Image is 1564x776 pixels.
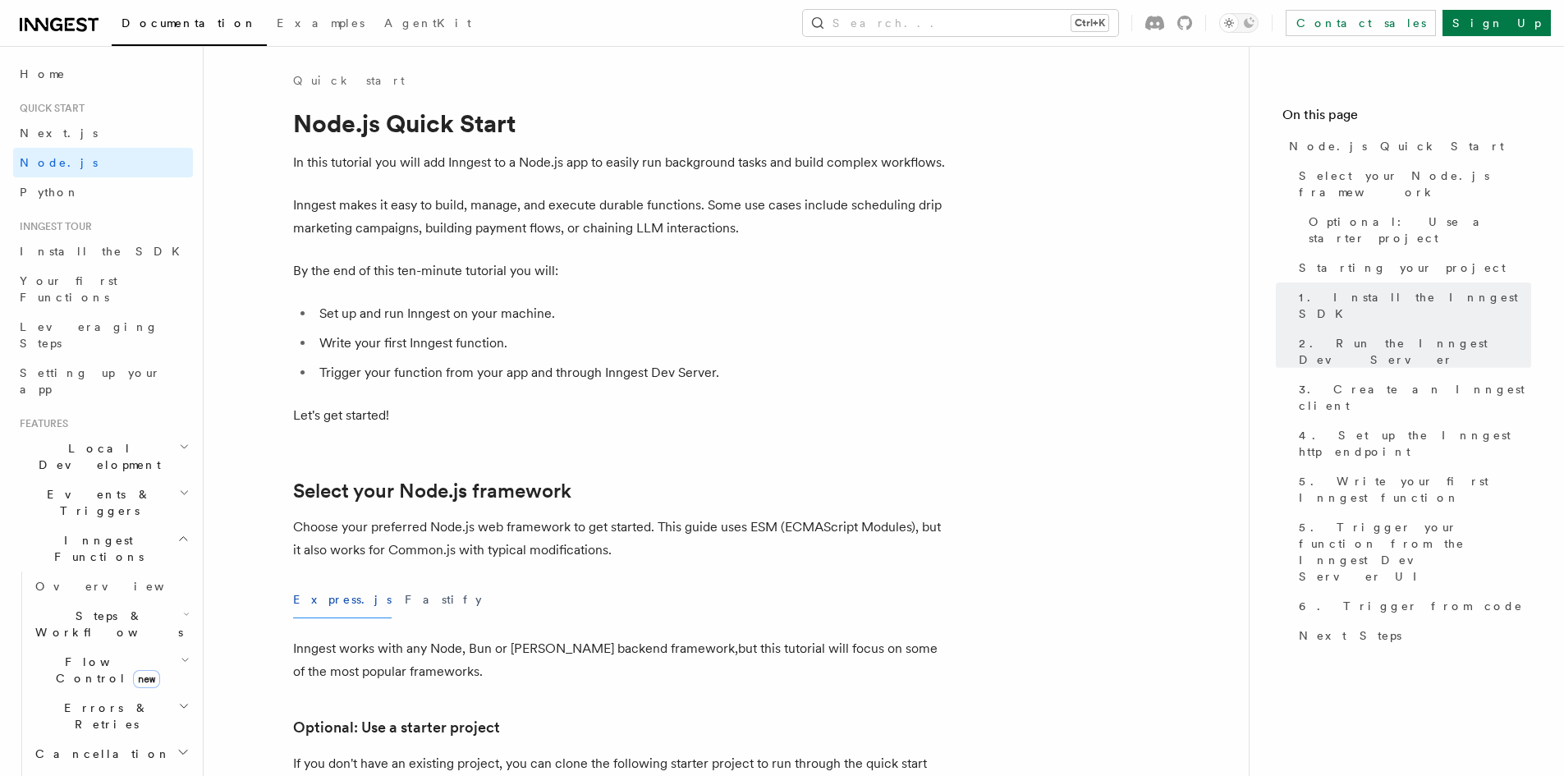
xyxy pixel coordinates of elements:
[13,480,193,526] button: Events & Triggers
[1309,214,1531,246] span: Optional: Use a starter project
[1286,10,1436,36] a: Contact sales
[1292,282,1531,328] a: 1. Install the Inngest SDK
[1071,15,1108,31] kbd: Ctrl+K
[29,647,193,693] button: Flow Controlnew
[13,312,193,358] a: Leveraging Steps
[293,516,950,562] p: Choose your preferred Node.js web framework to get started. This guide uses ESM (ECMAScript Modul...
[314,302,950,325] li: Set up and run Inngest on your machine.
[374,5,481,44] a: AgentKit
[1442,10,1551,36] a: Sign Up
[122,16,257,30] span: Documentation
[1299,427,1531,460] span: 4. Set up the Inngest http endpoint
[13,59,193,89] a: Home
[1292,420,1531,466] a: 4. Set up the Inngest http endpoint
[1292,161,1531,207] a: Select your Node.js framework
[1219,13,1259,33] button: Toggle dark mode
[1299,473,1531,506] span: 5. Write your first Inngest function
[293,151,950,174] p: In this tutorial you will add Inngest to a Node.js app to easily run background tasks and build c...
[112,5,267,46] a: Documentation
[35,580,204,593] span: Overview
[384,16,471,30] span: AgentKit
[20,66,66,82] span: Home
[13,440,179,473] span: Local Development
[13,417,68,430] span: Features
[1282,131,1531,161] a: Node.js Quick Start
[1299,519,1531,585] span: 5. Trigger your function from the Inngest Dev Server UI
[293,259,950,282] p: By the end of this ten-minute tutorial you will:
[29,608,183,641] span: Steps & Workflows
[293,716,500,739] a: Optional: Use a starter project
[293,581,392,618] button: Express.js
[803,10,1118,36] button: Search...Ctrl+K
[293,480,571,503] a: Select your Node.js framework
[1299,598,1523,614] span: 6. Trigger from code
[1289,138,1504,154] span: Node.js Quick Start
[29,700,178,732] span: Errors & Retries
[13,236,193,266] a: Install the SDK
[20,156,98,169] span: Node.js
[1299,168,1531,200] span: Select your Node.js framework
[293,637,950,683] p: Inngest works with any Node, Bun or [PERSON_NAME] backend framework,but this tutorial will focus ...
[13,486,179,519] span: Events & Triggers
[20,245,190,258] span: Install the SDK
[314,361,950,384] li: Trigger your function from your app and through Inngest Dev Server.
[13,118,193,148] a: Next.js
[405,581,482,618] button: Fastify
[1299,627,1401,644] span: Next Steps
[20,320,158,350] span: Leveraging Steps
[293,108,950,138] h1: Node.js Quick Start
[13,532,177,565] span: Inngest Functions
[1292,253,1531,282] a: Starting your project
[1302,207,1531,253] a: Optional: Use a starter project
[29,654,181,686] span: Flow Control
[13,526,193,572] button: Inngest Functions
[20,126,98,140] span: Next.js
[1292,591,1531,621] a: 6. Trigger from code
[29,693,193,739] button: Errors & Retries
[314,332,950,355] li: Write your first Inngest function.
[1292,512,1531,591] a: 5. Trigger your function from the Inngest Dev Server UI
[13,220,92,233] span: Inngest tour
[293,404,950,427] p: Let's get started!
[1299,259,1506,276] span: Starting your project
[13,434,193,480] button: Local Development
[13,148,193,177] a: Node.js
[293,194,950,240] p: Inngest makes it easy to build, manage, and execute durable functions. Some use cases include sch...
[1292,328,1531,374] a: 2. Run the Inngest Dev Server
[13,177,193,207] a: Python
[29,601,193,647] button: Steps & Workflows
[1292,374,1531,420] a: 3. Create an Inngest client
[13,358,193,404] a: Setting up your app
[13,266,193,312] a: Your first Functions
[13,102,85,115] span: Quick start
[29,739,193,769] button: Cancellation
[267,5,374,44] a: Examples
[1299,381,1531,414] span: 3. Create an Inngest client
[1292,621,1531,650] a: Next Steps
[29,746,171,762] span: Cancellation
[1299,335,1531,368] span: 2. Run the Inngest Dev Server
[20,366,161,396] span: Setting up your app
[1282,105,1531,131] h4: On this page
[29,572,193,601] a: Overview
[277,16,365,30] span: Examples
[1292,466,1531,512] a: 5. Write your first Inngest function
[293,72,405,89] a: Quick start
[20,274,117,304] span: Your first Functions
[20,186,80,199] span: Python
[133,670,160,688] span: new
[1299,289,1531,322] span: 1. Install the Inngest SDK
